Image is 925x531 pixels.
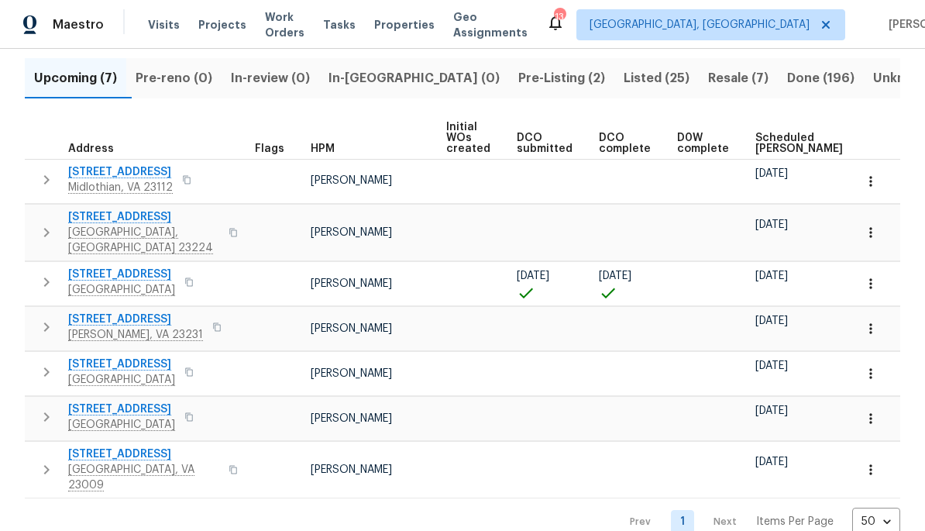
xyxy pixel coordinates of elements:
span: HPM [311,143,335,154]
span: Done (196) [787,67,855,89]
span: [DATE] [755,271,788,281]
span: [DATE] [755,457,788,467]
span: Initial WOs created [446,122,490,154]
span: Tasks [323,19,356,30]
span: [PERSON_NAME] [311,368,392,379]
span: Geo Assignments [453,9,528,40]
div: 13 [554,9,565,25]
span: Properties [374,17,435,33]
span: Projects [198,17,246,33]
span: [PERSON_NAME] [311,413,392,424]
span: [PERSON_NAME] [311,278,392,289]
span: [PERSON_NAME] [311,323,392,334]
span: [PERSON_NAME] [311,175,392,186]
span: Upcoming (7) [34,67,117,89]
span: Work Orders [265,9,304,40]
span: In-review (0) [231,67,310,89]
span: D0W complete [677,133,729,154]
span: [DATE] [755,405,788,416]
span: Maestro [53,17,104,33]
span: Listed (25) [624,67,689,89]
span: [DATE] [755,315,788,326]
span: Pre-reno (0) [136,67,212,89]
span: Address [68,143,114,154]
span: [DATE] [517,271,549,281]
span: [DATE] [755,168,788,179]
span: [PERSON_NAME] [311,464,392,475]
span: Scheduled [PERSON_NAME] [755,133,843,154]
span: [GEOGRAPHIC_DATA], [GEOGRAPHIC_DATA] [590,17,810,33]
span: [DATE] [599,271,631,281]
span: Resale (7) [708,67,769,89]
span: DCO complete [599,133,651,154]
span: Visits [148,17,180,33]
span: [PERSON_NAME] [311,227,392,238]
span: Flags [255,143,284,154]
span: [DATE] [755,360,788,371]
span: In-[GEOGRAPHIC_DATA] (0) [328,67,500,89]
span: [DATE] [755,219,788,230]
p: Items Per Page [756,514,834,529]
span: Pre-Listing (2) [518,67,605,89]
span: DCO submitted [517,133,573,154]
